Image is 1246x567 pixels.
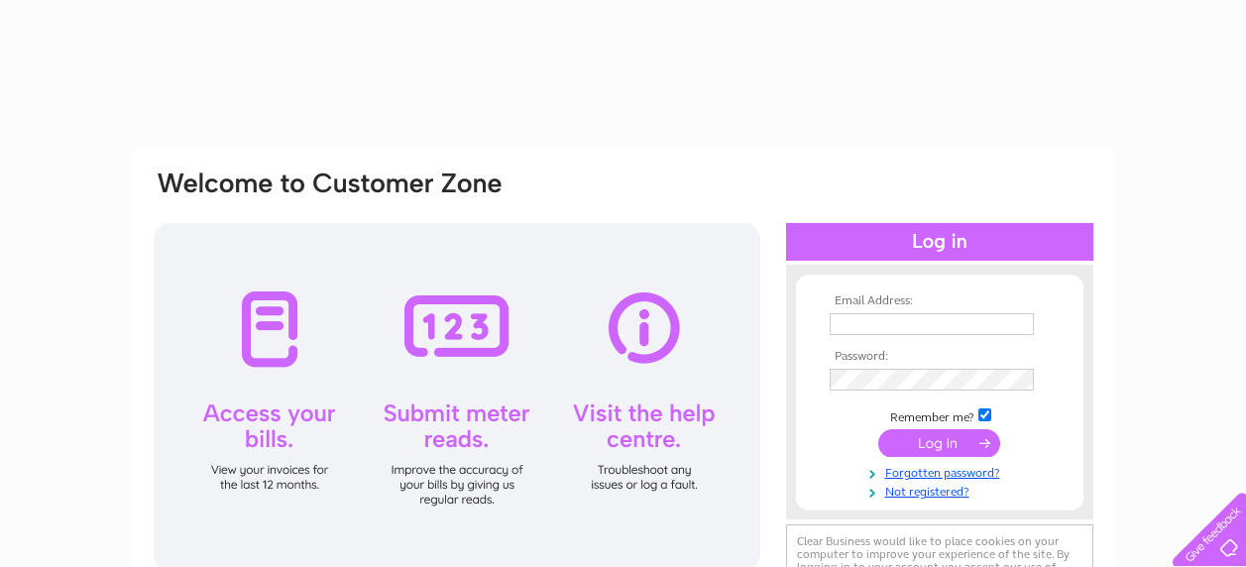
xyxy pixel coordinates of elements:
a: Not registered? [830,481,1055,500]
td: Remember me? [825,405,1055,425]
input: Submit [878,429,1000,457]
th: Email Address: [825,294,1055,308]
th: Password: [825,350,1055,364]
a: Forgotten password? [830,462,1055,481]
